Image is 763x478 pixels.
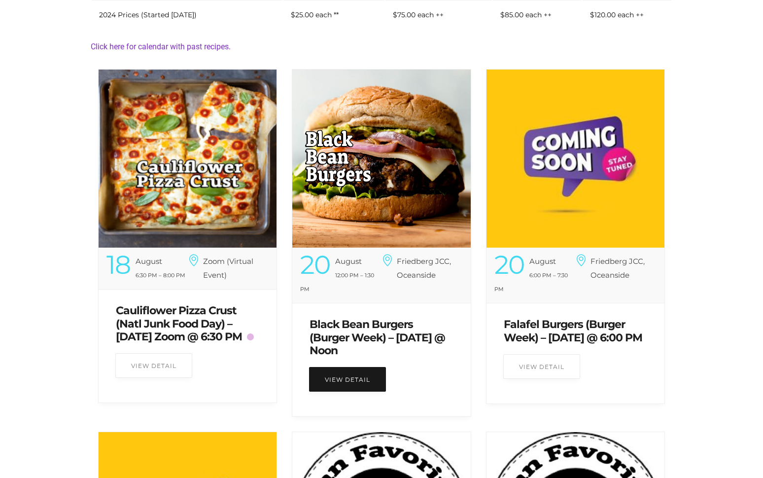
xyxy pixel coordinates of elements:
a: Cauliflower Pizza Crust (Natl Junk Food Day) – [DATE] Zoom @ 6:30 PM [116,304,242,343]
h6: Friedberg JCC, Oceanside [590,255,645,282]
div: 2024 Prices (Started [DATE]) [99,11,275,18]
div: $85.00 each ++ [500,11,574,18]
div: $75.00 each ++ [393,11,485,18]
div: 18 [106,255,130,275]
h6: Friedberg JCC, Oceanside [397,255,451,282]
div: $120.00 each ++ [590,11,664,18]
a: View Detail [503,354,580,379]
div: 20 [300,255,330,275]
div: 20 [494,255,524,275]
a: Click here for calendar with past recipes. [91,42,231,51]
a: Black Bean Burgers (Burger Week) – [DATE] @ Noon [310,318,445,357]
div: August [136,255,162,268]
div: 6:00 PM – 7:30 PM [494,268,576,296]
div: August [335,255,362,268]
a: View Detail [309,367,386,392]
div: $25.00 each ** [291,11,377,18]
a: Falafel Burgers (Burger Week) – [DATE] @ 6:00 PM [504,318,642,344]
div: 12:00 PM – 1:30 PM [300,268,381,296]
a: View Detail [115,353,192,378]
div: August [529,255,556,268]
h6: Zoom (Virtual Event) [203,255,253,282]
div: 6:30 PM – 8:00 PM [106,268,188,282]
